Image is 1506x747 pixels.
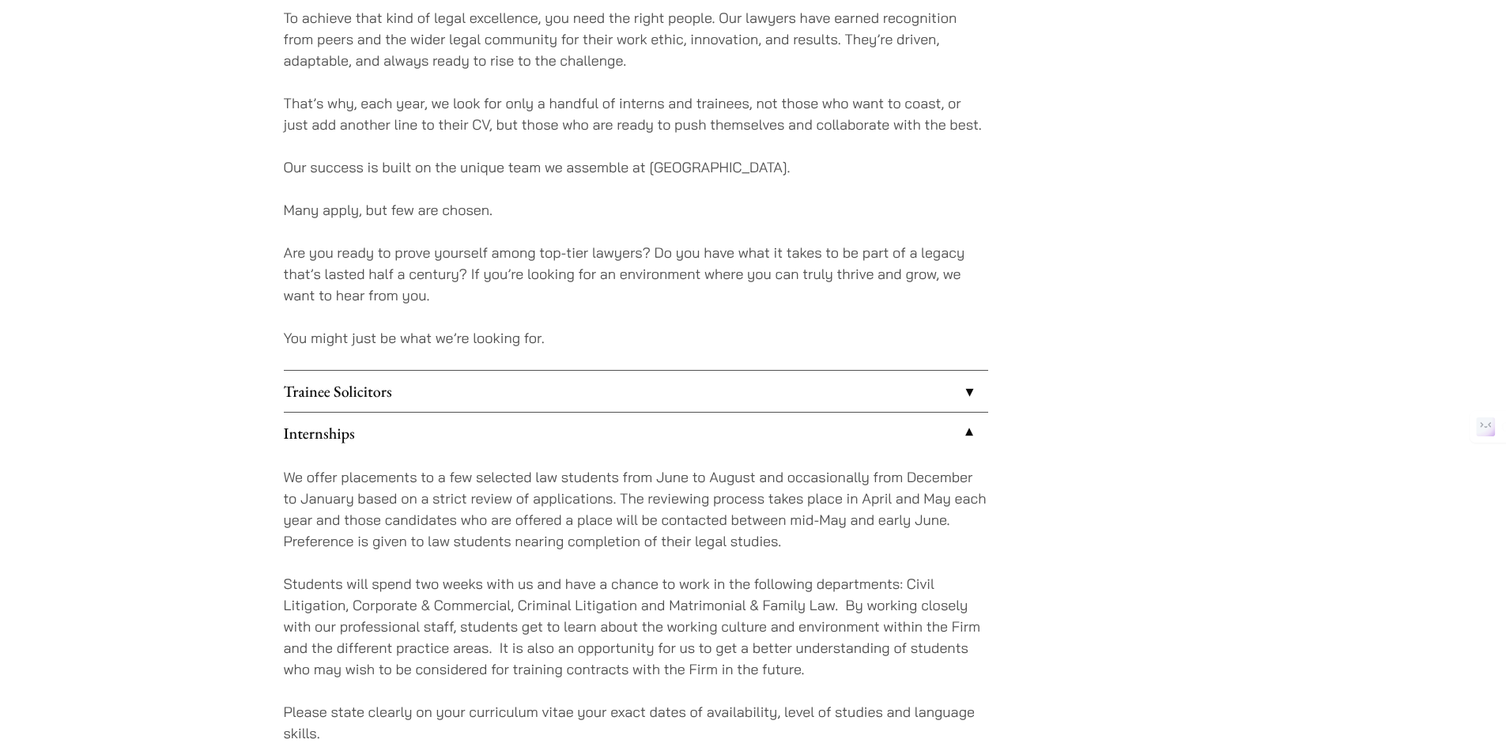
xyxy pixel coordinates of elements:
a: Trainee Solicitors [284,371,988,412]
p: To achieve that kind of legal excellence, you need the right people. Our lawyers have earned reco... [284,7,988,71]
p: Students will spend two weeks with us and have a chance to work in the following departments: Civ... [284,573,988,680]
p: That’s why, each year, we look for only a handful of interns and trainees, not those who want to ... [284,92,988,135]
p: Are you ready to prove yourself among top-tier lawyers? Do you have what it takes to be part of a... [284,242,988,306]
p: Many apply, but few are chosen. [284,199,988,221]
a: Internships [284,413,988,454]
p: Our success is built on the unique team we assemble at [GEOGRAPHIC_DATA]. [284,157,988,178]
p: You might just be what we’re looking for. [284,327,988,349]
p: Please state clearly on your curriculum vitae your exact dates of availability, level of studies ... [284,701,988,744]
p: We offer placements to a few selected law students from June to August and occasionally from Dece... [284,466,988,552]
